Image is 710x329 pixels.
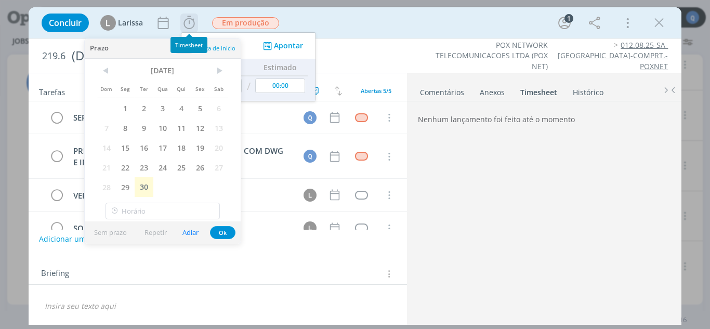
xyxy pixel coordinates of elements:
span: 25 [172,157,191,177]
a: Comentários [419,83,465,98]
span: 22 [116,157,135,177]
button: Apontar [260,41,304,51]
span: 15 [116,138,135,157]
span: Sex [191,78,209,98]
span: 219.6 [42,50,65,62]
span: 8 [116,118,135,138]
span: 19 [191,138,209,157]
span: 2 [135,98,153,118]
input: Horário [106,203,220,219]
a: Timesheet [520,83,558,98]
span: 21 [97,157,116,177]
span: 26 [191,157,209,177]
img: arrow-down-up.svg [335,86,342,96]
th: Estimado [253,59,308,76]
button: L [302,220,318,236]
span: 13 [209,118,228,138]
div: Q [304,150,317,163]
span: Prazo [90,43,109,54]
span: 1 [116,98,135,118]
span: 17 [153,138,172,157]
span: > [209,63,228,78]
div: L [304,189,317,202]
button: Q [302,149,318,164]
span: 16 [135,138,153,157]
span: 4 [172,98,191,118]
span: 20 [209,138,228,157]
span: 29 [116,177,135,197]
div: Nenhum lançamento foi feito até o momento [414,110,667,129]
span: 12 [191,118,209,138]
span: Larissa [118,19,143,27]
div: Q [304,111,317,124]
button: Adicionar uma tarefa [38,230,113,248]
span: 18 [172,138,191,157]
span: Tarefas [39,85,65,97]
span: Qui [172,78,191,98]
button: LLarissa [100,15,143,31]
span: Seg [116,78,135,98]
span: 6 [209,98,228,118]
span: 27 [209,157,228,177]
div: Anexos [480,87,505,98]
span: Em produção [212,17,279,29]
span: Abertas 5/5 [361,87,391,95]
span: 28 [97,177,116,197]
span: Data de início [199,44,235,52]
span: 7 [97,118,116,138]
span: 9 [135,118,153,138]
button: L [302,187,318,203]
span: 23 [135,157,153,177]
span: 14 [97,138,116,157]
button: Concluir [42,14,89,32]
span: 3 [153,98,172,118]
span: Dom [97,78,116,98]
span: Ter [135,78,153,98]
a: POX NETWORK TELECOMUNICACOES LTDA (POX NET) [436,40,548,71]
button: Ok [210,226,235,239]
span: Sab [209,78,228,98]
div: SOLICITAR DADOS FALTANTES DOS CLIENTES [69,222,294,235]
button: Q [302,110,318,125]
span: Qua [153,78,172,98]
div: VERIFICAR DADOS DO CLIENTE [69,189,294,202]
span: Briefing [41,267,69,281]
span: < [97,63,116,78]
div: (DOC) ELABORAR DOCUMENTAÇÃO [68,43,403,69]
div: PREENCHER A DOCUMENTAÇÃO DE ACORDO COM DWG E INFORMAÇÕES DO CLIENTE [69,144,294,169]
button: Em produção [212,17,280,30]
span: 10 [153,118,172,138]
a: 012.08.25-SA-[GEOGRAPHIC_DATA]-COMPRT.-POXNET [558,40,668,71]
div: dialog [29,7,682,325]
button: Adiar [176,226,205,240]
span: 11 [172,118,191,138]
span: Concluir [49,19,82,27]
div: L [100,15,116,31]
a: Histórico [572,83,604,98]
span: 5 [191,98,209,118]
div: Timesheet [170,37,207,53]
span: 30 [135,177,153,197]
div: L [304,221,317,234]
span: 24 [153,157,172,177]
span: [DATE] [116,63,209,78]
button: 1 [556,15,573,31]
div: 1 [564,14,573,23]
div: SEPARAR PADRÃO DA DOCUMENTAÇÃO [69,111,294,124]
td: / [244,76,253,97]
